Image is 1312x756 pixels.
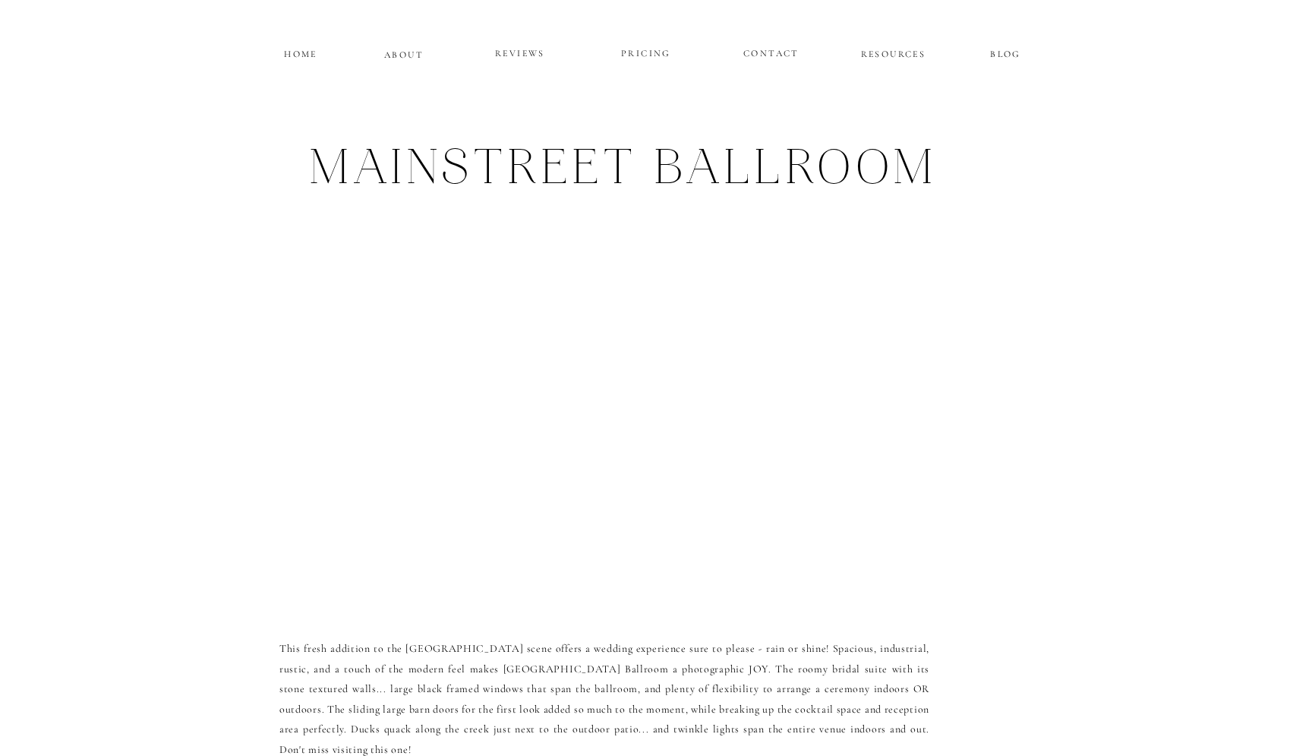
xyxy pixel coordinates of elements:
a: ABOUT [384,46,424,59]
a: REVIEWS [475,45,566,63]
a: PRICING [601,45,692,63]
a: CONTACT [743,45,799,58]
h1: mainstreet ballroom [276,134,972,217]
p: This fresh addition to the [GEOGRAPHIC_DATA] scene offers a wedding experience sure to please - r... [279,639,929,742]
a: RESOURCES [859,46,928,59]
a: HOME [282,46,320,59]
a: BLOG [971,46,1040,59]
